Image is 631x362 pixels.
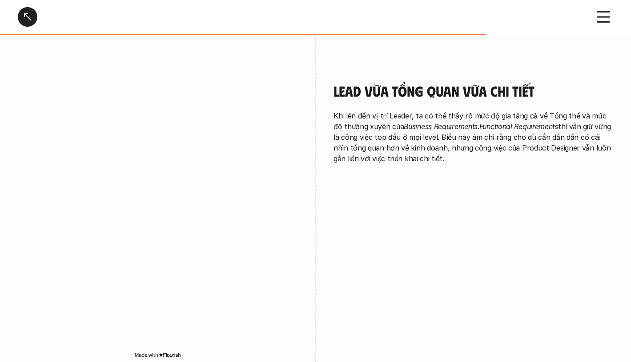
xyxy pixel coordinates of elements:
[334,82,613,99] h4: Lead vừa tổng quan vừa chi tiết
[18,82,297,350] iframe: Interactive or visual content
[479,122,558,131] em: Functional Requirements
[334,110,613,164] p: Khi lên đến vị trí Leader, ta có thể thấy rõ mức độ gia tăng cả về Tổng thể và mức độ thường xuyê...
[404,122,478,131] em: Business Requirements
[134,351,181,358] img: Made with Flourish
